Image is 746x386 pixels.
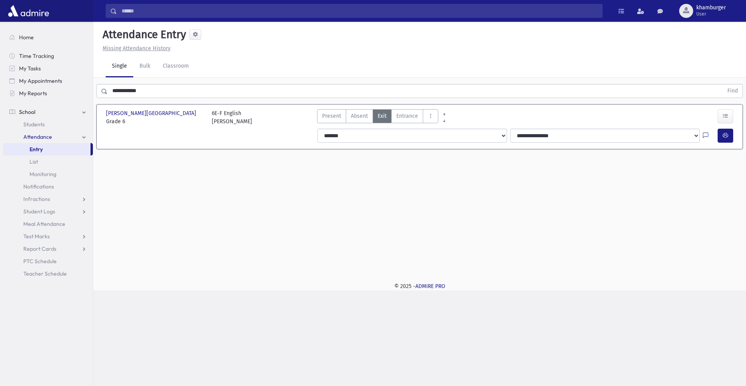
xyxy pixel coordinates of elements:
[157,56,195,77] a: Classroom
[23,196,50,203] span: Infractions
[696,5,726,11] span: khamburger
[106,117,204,126] span: Grade 6
[23,208,55,215] span: Student Logs
[3,131,93,143] a: Attendance
[3,106,93,118] a: School
[23,258,57,265] span: PTC Schedule
[99,45,171,52] a: Missing Attendance History
[23,220,65,227] span: Meal Attendance
[3,267,93,280] a: Teacher Schedule
[3,180,93,193] a: Notifications
[212,109,252,126] div: 6E-F English [PERSON_NAME]
[117,4,602,18] input: Search
[19,34,34,41] span: Home
[19,77,62,84] span: My Appointments
[3,230,93,243] a: Test Marks
[723,84,743,98] button: Find
[3,243,93,255] a: Report Cards
[351,112,368,120] span: Absent
[19,52,54,59] span: Time Tracking
[3,255,93,267] a: PTC Schedule
[3,155,93,168] a: List
[23,233,50,240] span: Test Marks
[106,109,198,117] span: [PERSON_NAME][GEOGRAPHIC_DATA]
[3,87,93,100] a: My Reports
[3,62,93,75] a: My Tasks
[3,193,93,205] a: Infractions
[30,171,56,178] span: Monitoring
[23,270,67,277] span: Teacher Schedule
[19,65,41,72] span: My Tasks
[322,112,341,120] span: Present
[3,50,93,62] a: Time Tracking
[415,283,445,290] a: ADMIRE PRO
[19,90,47,97] span: My Reports
[396,112,418,120] span: Entrance
[99,28,186,41] h5: Attendance Entry
[106,282,734,290] div: © 2025 -
[103,45,171,52] u: Missing Attendance History
[3,75,93,87] a: My Appointments
[3,218,93,230] a: Meal Attendance
[3,168,93,180] a: Monitoring
[3,143,91,155] a: Entry
[30,158,38,165] span: List
[19,108,35,115] span: School
[378,112,387,120] span: Exit
[133,56,157,77] a: Bulk
[23,183,54,190] span: Notifications
[30,146,43,153] span: Entry
[6,3,51,19] img: AdmirePro
[23,245,56,252] span: Report Cards
[3,118,93,131] a: Students
[3,205,93,218] a: Student Logs
[23,133,52,140] span: Attendance
[696,11,726,17] span: User
[317,109,438,126] div: AttTypes
[106,56,133,77] a: Single
[3,31,93,44] a: Home
[23,121,45,128] span: Students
